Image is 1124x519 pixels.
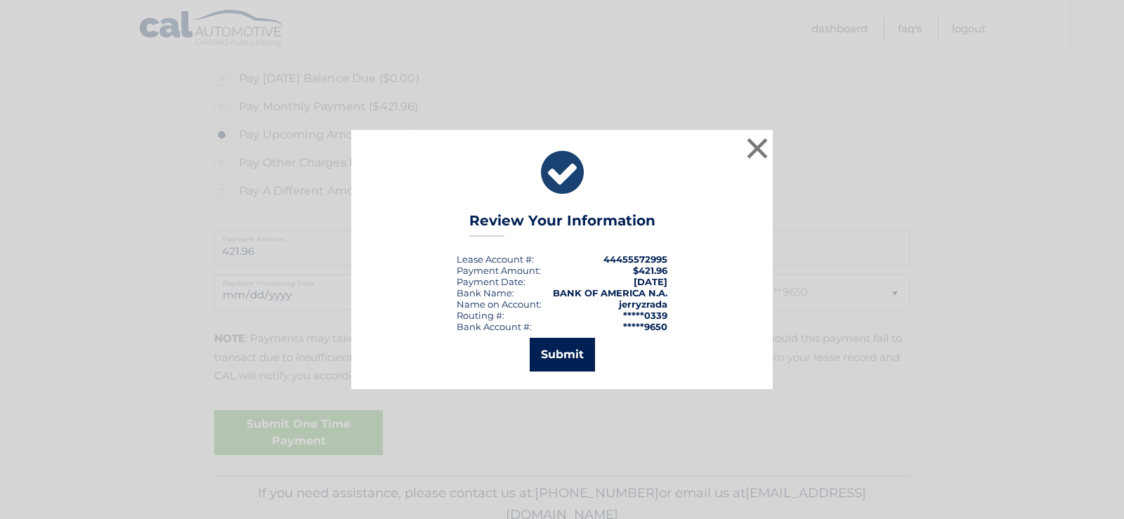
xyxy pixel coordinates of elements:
div: Bank Name: [457,287,514,298]
button: Submit [530,338,595,372]
span: $421.96 [633,265,667,276]
div: Bank Account #: [457,321,532,332]
strong: 44455572995 [603,254,667,265]
span: [DATE] [634,276,667,287]
button: × [743,134,771,162]
strong: jerryzrada [619,298,667,310]
div: Lease Account #: [457,254,534,265]
span: Payment Date [457,276,523,287]
div: : [457,276,525,287]
h3: Review Your Information [469,212,655,237]
div: Name on Account: [457,298,542,310]
div: Routing #: [457,310,504,321]
strong: BANK OF AMERICA N.A. [553,287,667,298]
div: Payment Amount: [457,265,541,276]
